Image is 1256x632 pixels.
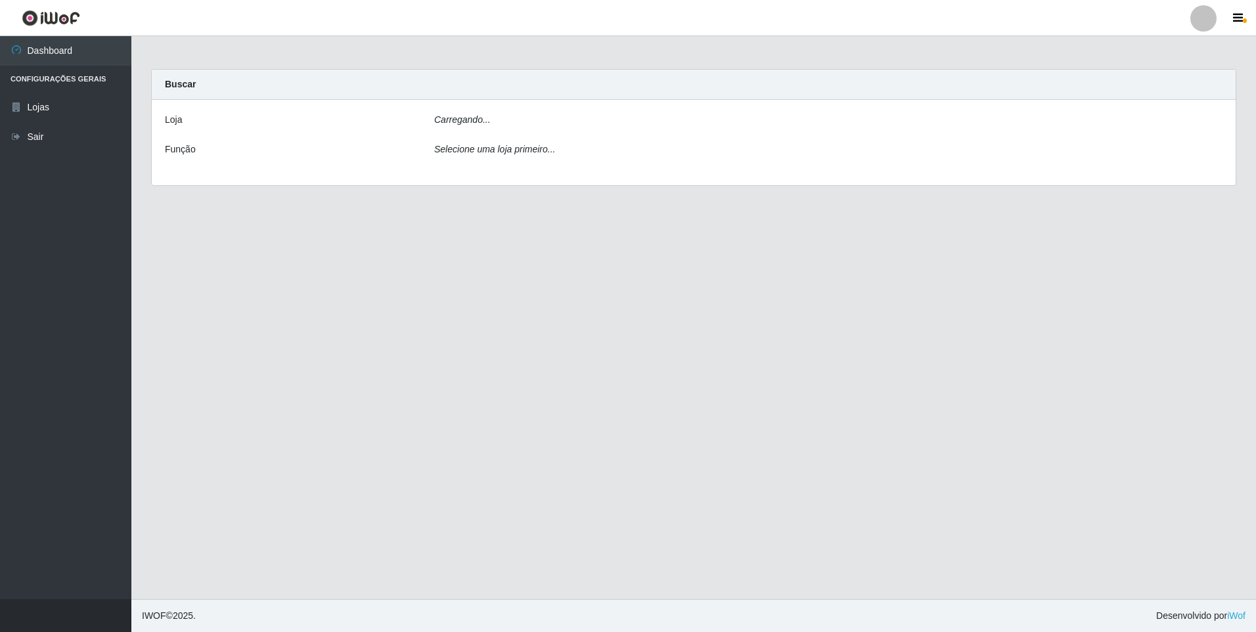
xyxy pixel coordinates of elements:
span: IWOF [142,610,166,621]
span: Desenvolvido por [1156,609,1245,623]
i: Carregando... [434,114,491,125]
i: Selecione uma loja primeiro... [434,144,555,154]
strong: Buscar [165,79,196,89]
label: Loja [165,113,182,127]
a: iWof [1227,610,1245,621]
span: © 2025 . [142,609,196,623]
label: Função [165,143,196,156]
img: CoreUI Logo [22,10,80,26]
